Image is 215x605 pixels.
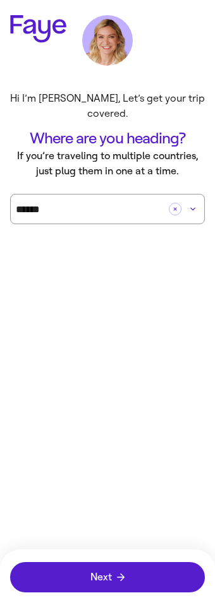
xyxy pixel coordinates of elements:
[10,148,205,179] p: If you’re traveling to multiple countries, just plug them in one at a time.
[10,129,205,148] h1: Where are you heading?
[90,572,125,582] span: Next
[169,203,181,215] button: Clear button
[10,91,205,121] p: Hi I’m [PERSON_NAME], Let’s get your trip covered.
[10,562,205,592] button: Next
